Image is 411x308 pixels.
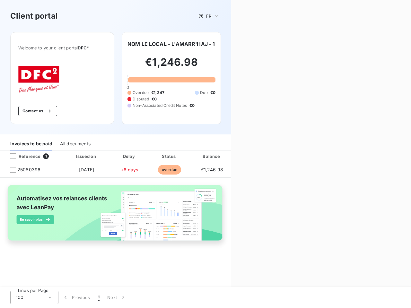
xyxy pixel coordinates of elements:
span: DFC² [78,45,89,50]
h3: Client portal [10,10,58,22]
button: 1 [94,291,103,304]
div: Balance [191,153,233,159]
span: 0 [127,85,129,90]
span: overdue [158,165,181,175]
div: Invoices to be paid [10,137,52,150]
button: Next [103,291,130,304]
span: €0 [210,90,215,96]
div: Reference [5,153,40,159]
img: banner [3,182,229,250]
h6: NOM LE LOCAL - L'AMARR'HAJ - 1 [127,40,215,48]
span: €0 [152,96,157,102]
div: All documents [60,137,91,150]
span: Due [200,90,207,96]
span: €1,246.98 [201,167,223,172]
div: Delay [111,153,148,159]
span: 1 [43,153,49,159]
button: Previous [58,291,94,304]
span: Overdue [133,90,149,96]
h2: €1,246.98 [127,56,215,75]
span: €1,247 [151,90,164,96]
span: +8 days [121,167,139,172]
span: Welcome to your client portal [18,45,106,50]
span: €0 [189,103,195,108]
div: Status [150,153,188,159]
span: 100 [16,294,23,301]
img: Company logo [18,66,59,96]
span: 1 [98,294,100,301]
div: Issued on [64,153,109,159]
button: Contact us [18,106,57,116]
span: Disputed [133,96,149,102]
span: 25080396 [17,167,40,173]
span: FR [206,13,211,19]
span: [DATE] [79,167,94,172]
span: Non-Associated Credit Notes [133,103,187,108]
